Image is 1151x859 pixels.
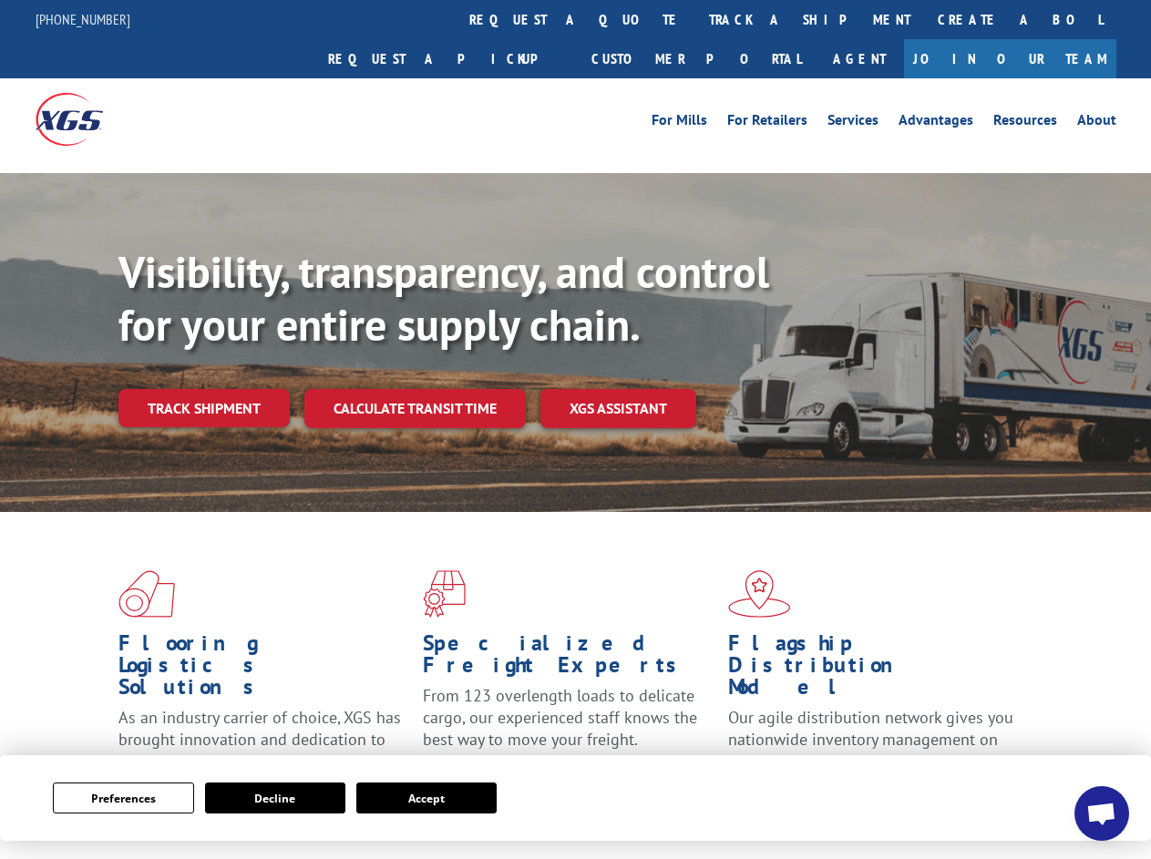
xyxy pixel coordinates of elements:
a: Request a pickup [314,39,578,78]
button: Preferences [53,782,193,813]
b: Visibility, transparency, and control for your entire supply chain. [118,243,769,353]
img: xgs-icon-focused-on-flooring-red [423,570,466,618]
a: About [1077,113,1116,133]
h1: Flagship Distribution Model [728,632,1019,707]
span: As an industry carrier of choice, XGS has brought innovation and dedication to flooring logistics... [118,707,401,772]
a: Advantages [899,113,973,133]
a: [PHONE_NUMBER] [36,10,130,28]
img: xgs-icon-total-supply-chain-intelligence-red [118,570,175,618]
a: Services [827,113,879,133]
a: Resources [993,113,1057,133]
h1: Specialized Freight Experts [423,632,714,685]
a: Join Our Team [904,39,1116,78]
a: Calculate transit time [304,389,526,428]
a: XGS ASSISTANT [540,389,696,428]
p: From 123 overlength loads to delicate cargo, our experienced staff knows the best way to move you... [423,685,714,766]
a: Track shipment [118,389,290,427]
a: For Mills [652,113,707,133]
a: Agent [815,39,904,78]
h1: Flooring Logistics Solutions [118,632,409,707]
button: Decline [205,782,345,813]
a: Customer Portal [578,39,815,78]
span: Our agile distribution network gives you nationwide inventory management on demand. [728,707,1013,772]
a: For Retailers [727,113,807,133]
button: Accept [356,782,497,813]
a: Open chat [1074,786,1129,841]
img: xgs-icon-flagship-distribution-model-red [728,570,791,618]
